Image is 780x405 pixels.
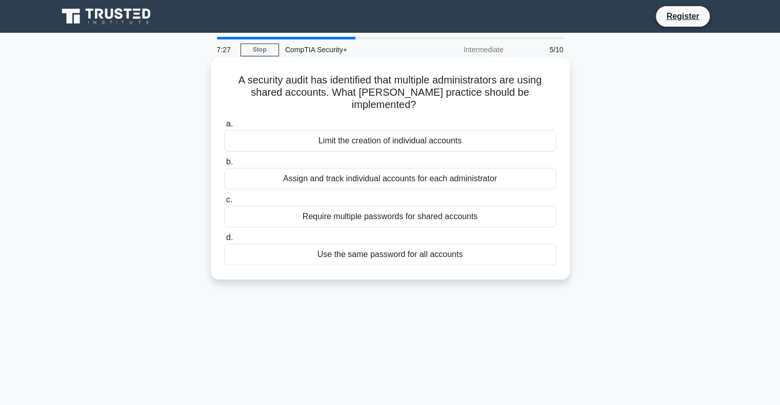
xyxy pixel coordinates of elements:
div: Assign and track individual accounts for each administrator [224,168,556,189]
span: a. [226,119,233,128]
h5: A security audit has identified that multiple administrators are using shared accounts. What [PER... [223,74,557,112]
div: Intermediate [420,39,510,60]
span: d. [226,233,233,242]
a: Stop [241,44,279,56]
span: c. [226,195,232,204]
div: 5/10 [510,39,570,60]
div: CompTIA Security+ [279,39,420,60]
div: Use the same password for all accounts [224,244,556,265]
div: Limit the creation of individual accounts [224,130,556,152]
div: Require multiple passwords for shared accounts [224,206,556,227]
div: 7:27 [211,39,241,60]
span: b. [226,157,233,166]
a: Register [660,10,705,23]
